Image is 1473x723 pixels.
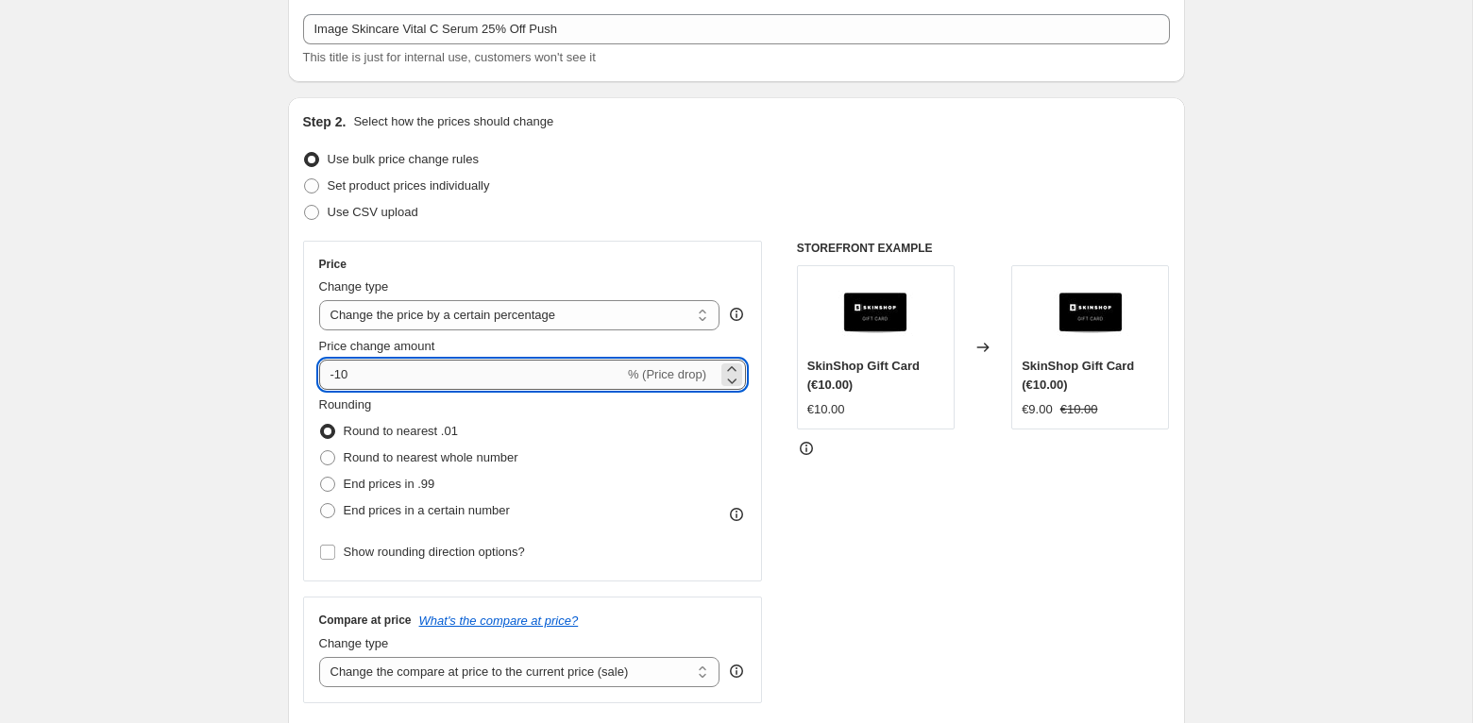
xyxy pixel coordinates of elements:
[319,279,389,294] span: Change type
[727,662,746,681] div: help
[419,614,579,628] button: What's the compare at price?
[807,402,845,416] span: €10.00
[344,545,525,559] span: Show rounding direction options?
[344,503,510,517] span: End prices in a certain number
[353,112,553,131] p: Select how the prices should change
[1060,402,1098,416] span: €10.00
[303,112,347,131] h2: Step 2.
[807,359,920,392] span: SkinShop Gift Card (€10.00)
[319,636,389,650] span: Change type
[319,360,624,390] input: -15
[1022,402,1053,416] span: €9.00
[344,450,518,464] span: Round to nearest whole number
[328,152,479,166] span: Use bulk price change rules
[727,305,746,324] div: help
[303,50,596,64] span: This title is just for internal use, customers won't see it
[628,367,706,381] span: % (Price drop)
[319,397,372,412] span: Rounding
[319,613,412,628] h3: Compare at price
[344,424,458,438] span: Round to nearest .01
[328,205,418,219] span: Use CSV upload
[344,477,435,491] span: End prices in .99
[319,257,347,272] h3: Price
[797,241,1170,256] h6: STOREFRONT EXAMPLE
[1022,359,1134,392] span: SkinShop Gift Card (€10.00)
[328,178,490,193] span: Set product prices individually
[1053,276,1128,351] img: SkinShopGiftCard_80x.jpg
[303,14,1170,44] input: 30% off holiday sale
[319,339,435,353] span: Price change amount
[838,276,913,351] img: SkinShopGiftCard_80x.jpg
